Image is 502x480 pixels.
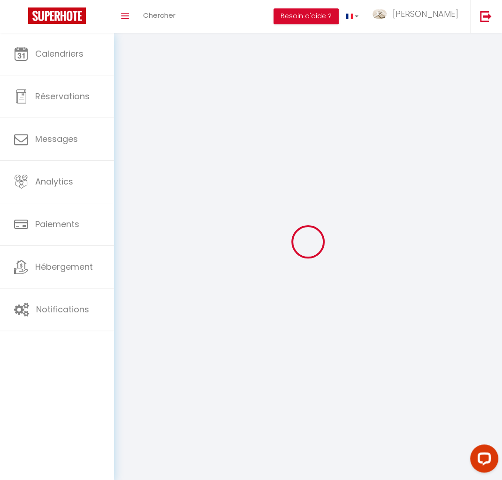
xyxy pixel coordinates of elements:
span: Hébergement [35,261,93,273]
span: Messages [35,133,78,145]
img: ... [373,9,387,19]
span: Notifications [36,303,89,315]
span: [PERSON_NAME] [393,8,458,20]
span: Analytics [35,176,73,187]
button: Besoin d'aide ? [274,8,339,24]
span: Paiements [35,218,79,230]
iframe: LiveChat chat widget [463,441,502,480]
img: logout [480,10,492,22]
span: Réservations [35,90,90,102]
span: Calendriers [35,48,84,59]
img: Super Booking [28,7,86,24]
span: Chercher [143,10,175,20]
